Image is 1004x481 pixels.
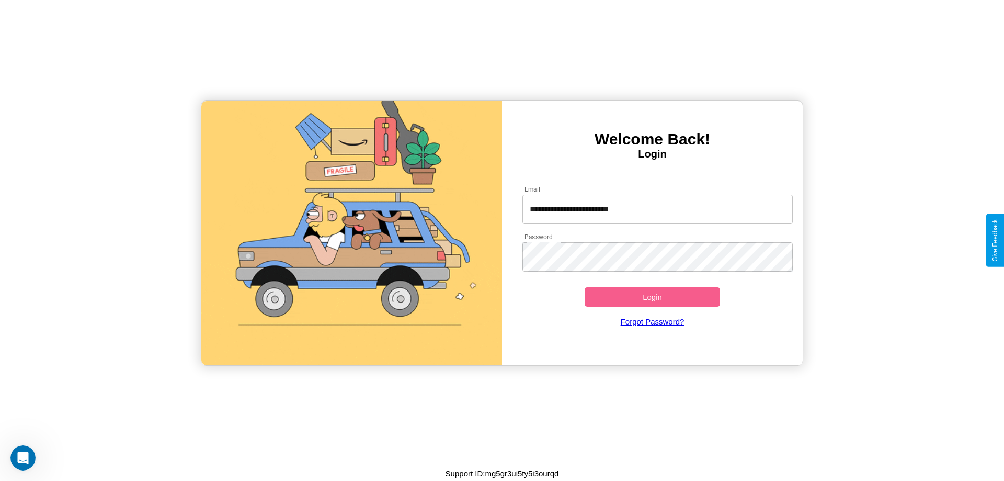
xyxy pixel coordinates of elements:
img: gif [201,101,502,365]
h4: Login [502,148,803,160]
h3: Welcome Back! [502,130,803,148]
label: Password [524,232,552,241]
p: Support ID: mg5gr3ui5ty5i3ourqd [446,466,559,480]
button: Login [585,287,720,307]
a: Forgot Password? [517,307,788,337]
div: Give Feedback [991,219,999,262]
iframe: Intercom live chat [10,445,36,471]
label: Email [524,185,541,194]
